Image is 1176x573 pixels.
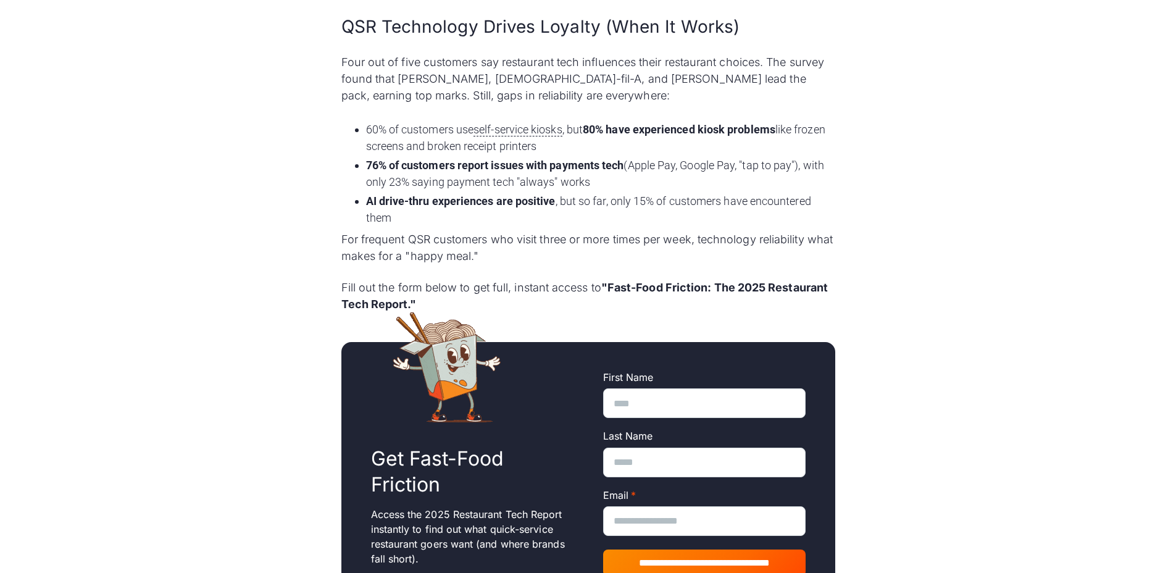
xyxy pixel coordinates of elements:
[366,194,556,207] strong: AI drive-thru experiences are positive
[603,371,654,383] span: First Name
[583,123,775,136] strong: 80% have experienced kiosk problems
[366,157,835,190] li: (Apple Pay, Google Pay, "tap to pay"), with only 23% saying payment tech "always" works
[341,279,835,312] p: Fill out the form below to get full, instant access to
[341,231,835,264] p: For frequent QSR customers who visit three or more times per week, technology reliability what ma...
[371,507,573,566] p: Access the 2025 Restaurant Tech Report instantly to find out what quick-service restaurant goers ...
[603,489,628,501] span: Email
[603,430,653,442] span: Last Name
[341,54,835,104] p: Four out of five customers say restaurant tech influences their restaurant choices. The survey fo...
[366,193,835,226] li: , but so far, only 15% of customers have encountered them
[341,15,835,39] h2: QSR Technology Drives Loyalty (When It Works)
[473,123,562,136] span: self-service kiosks
[371,446,573,497] h2: Get Fast-Food Friction
[366,121,835,154] li: 60% of customers use , but like frozen screens and broken receipt printers
[366,159,624,172] strong: 76% of customers report issues with payments tech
